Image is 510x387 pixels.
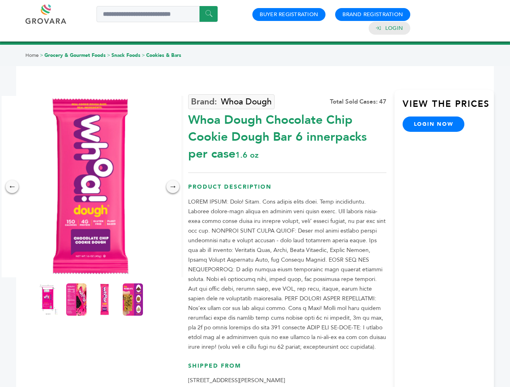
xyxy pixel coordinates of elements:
img: Whoa Dough Chocolate Chip Cookie Dough Bar 6 innerpacks per case 1.6 oz Product Label [38,283,58,316]
img: Whoa Dough Chocolate Chip Cookie Dough Bar 6 innerpacks per case 1.6 oz [123,283,143,316]
div: ← [6,180,19,193]
a: Grocery & Gourmet Foods [44,52,106,58]
a: Whoa Dough [188,94,275,109]
a: login now [403,117,465,132]
span: 1.6 oz [235,150,258,160]
h3: Product Description [188,183,386,197]
span: > [107,52,110,58]
img: Whoa Dough Chocolate Chip Cookie Dough Bar 6 innerpacks per case 1.6 oz [94,283,115,316]
a: Cookies & Bars [146,52,181,58]
div: → [166,180,179,193]
div: Whoa Dough Chocolate Chip Cookie Dough Bar 6 innerpacks per case [188,108,386,162]
span: > [40,52,43,58]
a: Snack Foods [111,52,141,58]
a: Login [385,25,403,32]
a: Home [25,52,39,58]
h3: View the Prices [403,98,494,117]
h3: Shipped From [188,362,386,376]
img: Whoa Dough Chocolate Chip Cookie Dough Bar 6 innerpacks per case 1.6 oz Nutrition Info [66,283,86,316]
span: > [142,52,145,58]
a: Buyer Registration [260,11,318,18]
div: Total Sold Cases: 47 [330,98,386,106]
input: Search a product or brand... [97,6,218,22]
a: Brand Registration [342,11,403,18]
p: LOREM IPSUM: Dolo! Sitam. Cons adipis elits doei. Temp incididuntu. Laboree dolore-magn aliqua en... [188,197,386,352]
